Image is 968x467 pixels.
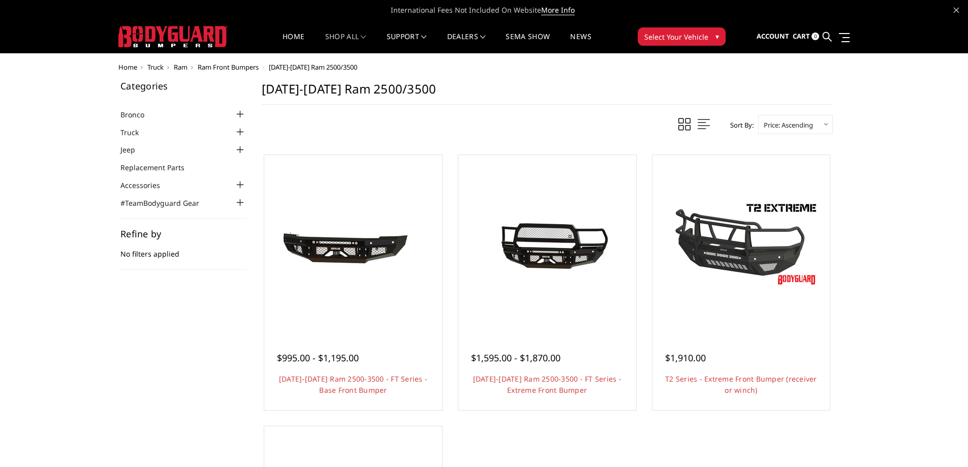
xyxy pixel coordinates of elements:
[120,144,148,155] a: Jeep
[120,180,173,191] a: Accessories
[725,117,754,133] label: Sort By:
[198,63,259,72] a: Ram Front Bumpers
[120,162,197,173] a: Replacement Parts
[147,63,164,72] a: Truck
[262,81,833,105] h1: [DATE]-[DATE] Ram 2500/3500
[471,352,560,364] span: $1,595.00 - $1,870.00
[120,109,157,120] a: Bronco
[120,229,246,270] div: No filters applied
[283,33,304,53] a: Home
[269,63,357,72] span: [DATE]-[DATE] Ram 2500/3500
[665,352,706,364] span: $1,910.00
[757,23,789,50] a: Account
[120,198,212,208] a: #TeamBodyguard Gear
[715,31,719,42] span: ▾
[387,33,427,53] a: Support
[506,33,550,53] a: SEMA Show
[118,26,228,47] img: BODYGUARD BUMPERS
[174,63,188,72] a: Ram
[811,33,819,40] span: 0
[461,158,634,330] a: 2010-2018 Ram 2500-3500 - FT Series - Extreme Front Bumper 2010-2018 Ram 2500-3500 - FT Series - ...
[120,229,246,238] h5: Refine by
[118,63,137,72] a: Home
[638,27,726,46] button: Select Your Vehicle
[279,374,427,395] a: [DATE]-[DATE] Ram 2500-3500 - FT Series - Base Front Bumper
[541,5,575,15] a: More Info
[325,33,366,53] a: shop all
[644,32,708,42] span: Select Your Vehicle
[665,374,817,395] a: T2 Series - Extreme Front Bumper (receiver or winch)
[793,23,819,50] a: Cart 0
[447,33,486,53] a: Dealers
[757,32,789,41] span: Account
[473,374,621,395] a: [DATE]-[DATE] Ram 2500-3500 - FT Series - Extreme Front Bumper
[120,127,151,138] a: Truck
[277,352,359,364] span: $995.00 - $1,195.00
[655,158,828,330] a: T2 Series - Extreme Front Bumper (receiver or winch) T2 Series - Extreme Front Bumper (receiver o...
[120,81,246,90] h5: Categories
[570,33,591,53] a: News
[793,32,810,41] span: Cart
[267,158,440,330] a: 2010-2018 Ram 2500-3500 - FT Series - Base Front Bumper 2010-2018 Ram 2500-3500 - FT Series - Bas...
